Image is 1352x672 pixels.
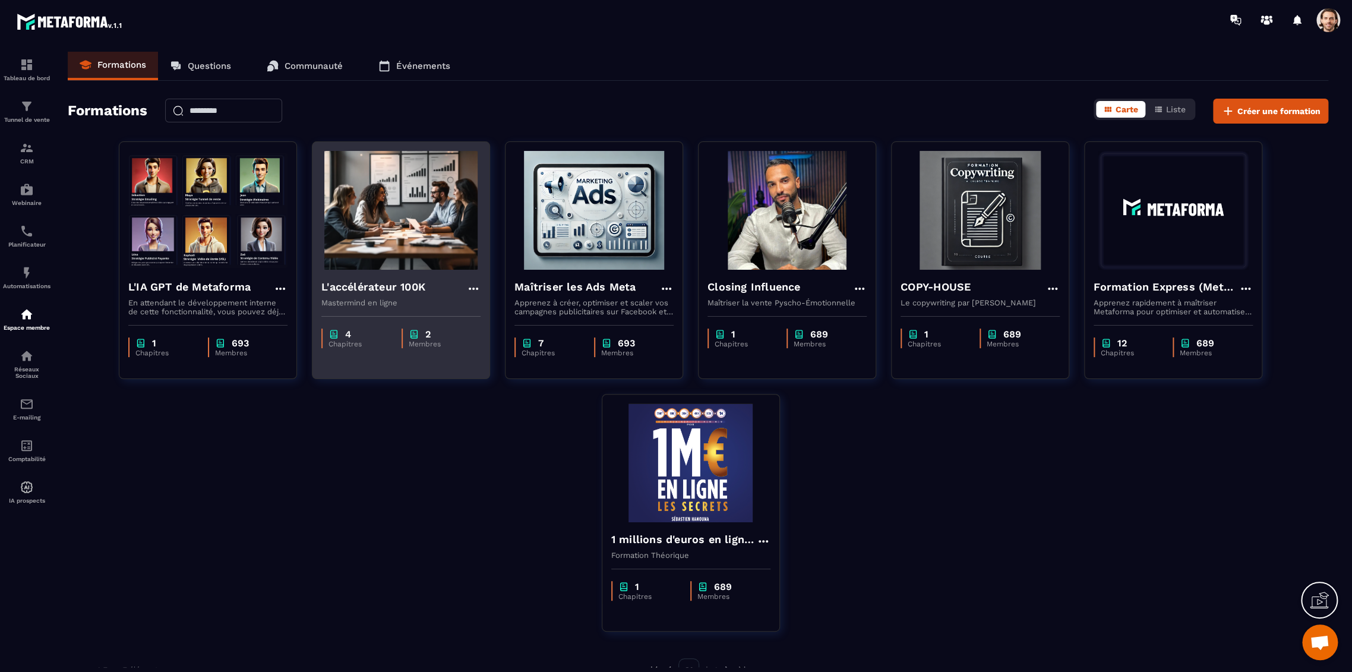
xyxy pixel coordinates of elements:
p: Mastermind en ligne [321,298,481,307]
p: Maîtriser la vente Pyscho-Émotionnelle [707,298,867,307]
p: Chapitres [135,349,196,357]
p: Membres [1180,349,1241,357]
p: 689 [1003,329,1021,340]
p: Tableau de bord [3,75,50,81]
p: 1 [152,337,156,349]
img: chapter [409,329,419,340]
span: Carte [1116,105,1138,114]
p: 689 [714,581,732,592]
h4: COPY-HOUSE [901,279,971,295]
p: Formations [97,59,146,70]
img: chapter [794,329,804,340]
p: Le copywriting par [PERSON_NAME] [901,298,1060,307]
img: automations [20,480,34,494]
img: formation-background [611,403,770,522]
img: chapter [328,329,339,340]
a: automationsautomationsAutomatisations [3,257,50,298]
button: Créer une formation [1213,99,1328,124]
p: Formation Théorique [611,551,770,560]
p: 689 [1196,337,1214,349]
p: Apprenez rapidement à maîtriser Metaforma pour optimiser et automatiser votre business. 🚀 [1094,298,1253,316]
a: formationformationTableau de bord [3,49,50,90]
a: formation-backgroundMaîtriser les Ads MetaApprenez à créer, optimiser et scaler vos campagnes pub... [505,141,698,394]
a: emailemailE-mailing [3,388,50,430]
a: social-networksocial-networkRéseaux Sociaux [3,340,50,388]
a: Événements [367,52,462,80]
p: Membres [601,349,662,357]
img: chapter [215,337,226,349]
h4: L'accélérateur 100K [321,279,425,295]
p: Communauté [285,61,343,71]
img: automations [20,307,34,321]
p: Chapitres [618,592,678,601]
img: email [20,397,34,411]
p: 7 [538,337,544,349]
button: Carte [1096,101,1145,118]
a: formation-backgroundL'accélérateur 100KMastermind en lignechapter4Chapitreschapter2Membres [312,141,505,394]
img: chapter [601,337,612,349]
p: Questions [188,61,231,71]
p: En attendant le développement interne de cette fonctionnalité, vous pouvez déjà l’utiliser avec C... [128,298,288,316]
img: formation-background [514,151,674,270]
p: 1 [731,329,735,340]
a: automationsautomationsEspace membre [3,298,50,340]
h4: Closing Influence [707,279,800,295]
img: formation-background [707,151,867,270]
p: Chapitres [1101,349,1161,357]
img: formation-background [1094,151,1253,270]
p: Comptabilité [3,456,50,462]
img: chapter [618,581,629,592]
h4: Maîtriser les Ads Meta [514,279,636,295]
img: scheduler [20,224,34,238]
img: automations [20,266,34,280]
p: Membres [215,349,276,357]
img: formation-background [901,151,1060,270]
a: formation-backgroundL'IA GPT de MetaformaEn attendant le développement interne de cette fonctionn... [119,141,312,394]
img: chapter [135,337,146,349]
img: formation-background [128,151,288,270]
a: Communauté [255,52,355,80]
img: chapter [697,581,708,592]
p: Événements [396,61,450,71]
p: Membres [987,340,1048,348]
p: Tunnel de vente [3,116,50,123]
img: chapter [715,329,725,340]
p: 693 [618,337,635,349]
img: accountant [20,438,34,453]
a: Questions [158,52,243,80]
img: chapter [522,337,532,349]
button: Liste [1146,101,1193,118]
p: 1 [635,581,639,592]
span: Créer une formation [1237,105,1321,117]
p: CRM [3,158,50,165]
p: 689 [810,329,828,340]
img: social-network [20,349,34,363]
h4: Formation Express (Metaforma) [1094,279,1239,295]
p: Membres [794,340,855,348]
a: formation-background1 millions d'euros en ligne les secretsFormation Théoriquechapter1Chapitresch... [602,394,795,646]
p: Espace membre [3,324,50,331]
p: Membres [697,592,759,601]
a: formation-backgroundClosing InfluenceMaîtriser la vente Pyscho-Émotionnellechapter1Chapitreschapt... [698,141,891,394]
p: Chapitres [908,340,968,348]
h4: 1 millions d'euros en ligne les secrets [611,531,756,548]
a: formation-backgroundFormation Express (Metaforma)Apprenez rapidement à maîtriser Metaforma pour o... [1084,141,1277,394]
a: formation-backgroundCOPY-HOUSELe copywriting par [PERSON_NAME]chapter1Chapitreschapter689Membres [891,141,1084,394]
a: formationformationTunnel de vente [3,90,50,132]
img: automations [20,182,34,197]
p: Réseaux Sociaux [3,366,50,379]
p: 693 [232,337,249,349]
a: automationsautomationsWebinaire [3,173,50,215]
p: Chapitres [715,340,775,348]
a: formationformationCRM [3,132,50,173]
p: 1 [924,329,928,340]
p: Apprenez à créer, optimiser et scaler vos campagnes publicitaires sur Facebook et Instagram. [514,298,674,316]
p: Membres [409,340,469,348]
img: chapter [987,329,997,340]
p: 4 [345,329,351,340]
span: Liste [1166,105,1186,114]
h4: L'IA GPT de Metaforma [128,279,251,295]
a: schedulerschedulerPlanificateur [3,215,50,257]
p: 2 [425,329,431,340]
p: Planificateur [3,241,50,248]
